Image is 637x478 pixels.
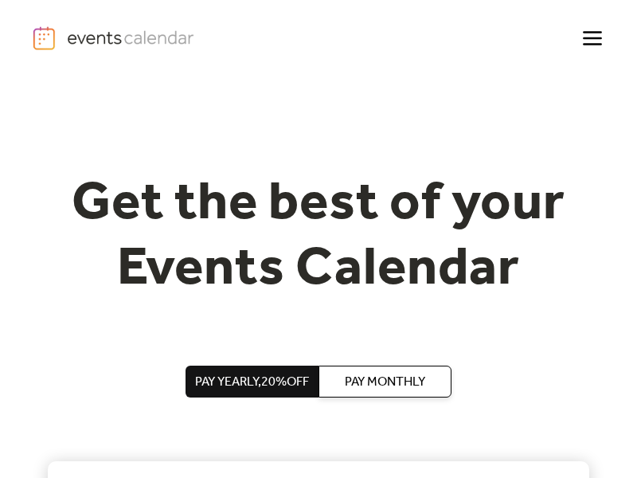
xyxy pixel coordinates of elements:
[318,366,451,398] button: Pay Monthly
[32,172,605,302] h1: Get the best of your Events Calendar
[573,19,605,57] div: menu
[32,25,197,51] a: home
[186,366,318,398] button: Pay Yearly,20%off
[195,373,309,392] span: Pay Yearly, 20% off
[345,373,425,392] span: Pay Monthly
